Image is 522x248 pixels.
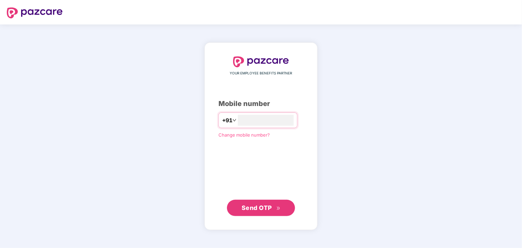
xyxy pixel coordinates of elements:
[233,56,289,67] img: logo
[218,132,270,138] a: Change mobile number?
[227,200,295,216] button: Send OTPdouble-right
[7,7,63,18] img: logo
[276,206,281,211] span: double-right
[230,71,292,76] span: YOUR EMPLOYEE BENEFITS PARTNER
[218,99,304,109] div: Mobile number
[242,204,272,211] span: Send OTP
[222,116,232,125] span: +91
[232,118,236,122] span: down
